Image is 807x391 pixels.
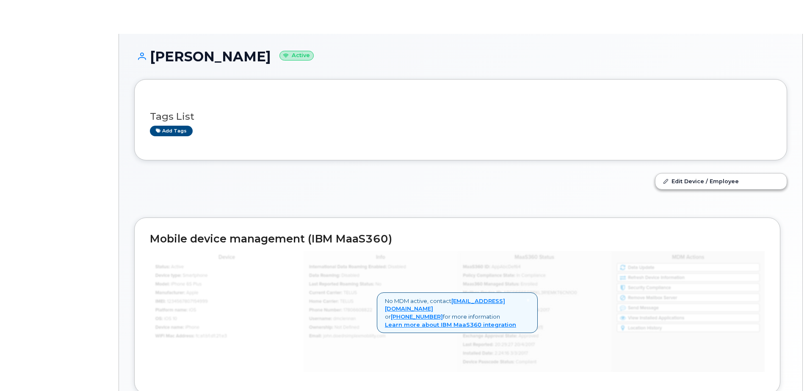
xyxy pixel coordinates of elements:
[385,321,516,328] a: Learn more about IBM MaaS360 integration
[150,126,193,136] a: Add tags
[526,297,530,303] a: Close
[279,51,314,61] small: Active
[150,233,765,245] h2: Mobile device management (IBM MaaS360)
[526,296,530,304] span: ×
[391,313,443,320] a: [PHONE_NUMBER]
[150,251,765,372] img: mdm_maas360_data_lg-147edf4ce5891b6e296acbe60ee4acd306360f73f278574cfef86ac192ea0250.jpg
[377,292,538,333] div: No MDM active, contact or for more information
[150,111,771,122] h3: Tags List
[385,297,505,312] a: [EMAIL_ADDRESS][DOMAIN_NAME]
[134,49,787,64] h1: [PERSON_NAME]
[655,173,787,189] a: Edit Device / Employee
